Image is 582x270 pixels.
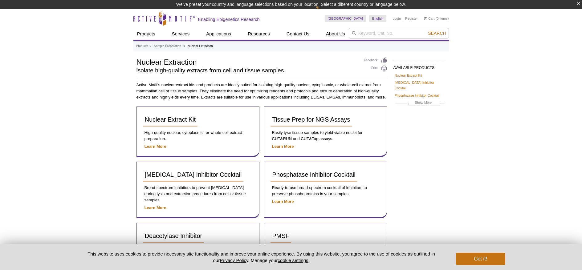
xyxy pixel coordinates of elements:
[145,171,242,178] span: [MEDICAL_DATA] Inhibitor Cocktail
[198,17,260,22] h2: Enabling Epigenetics Research
[395,93,440,98] a: Phosphatase Inhibitor Cocktail
[272,171,356,178] span: Phosphatase Inhibitor Cocktail
[271,130,381,142] p: Easily lyse tissue samples to yield viable nuclei for CUT&RUN and CUT&Tag assays.
[272,144,294,149] a: Learn More
[143,168,244,182] a: [MEDICAL_DATA] Inhibitor Cocktail
[143,113,198,127] a: Nuclear Extract Kit
[154,43,181,49] a: Sample Preparation
[272,199,294,204] a: Learn More
[202,28,235,40] a: Applications
[145,232,202,239] span: Deacetylase Inhibitor
[143,130,253,142] p: High-quality nuclear, cytoplasmic, or whole-cell extract preparation.
[272,232,290,239] span: PMSF
[143,185,253,203] p: Broad-spectrum inhibitors to prevent [MEDICAL_DATA] during lysis and extraction procedures from c...
[145,116,196,123] span: Nuclear Extract Kit
[220,258,248,263] a: Privacy Policy
[364,65,387,72] a: Print
[393,16,401,21] a: Login
[424,15,449,22] li: (0 items)
[133,28,159,40] a: Products
[272,116,350,123] span: Tissue Prep for NGS Assays
[188,44,213,48] li: Nuclear Extraction
[325,15,366,22] a: [GEOGRAPHIC_DATA]
[428,31,446,36] span: Search
[271,168,357,182] a: Phosphatase Inhibitor Cocktail
[349,28,449,38] input: Keyword, Cat. No.
[424,17,427,20] img: Your Cart
[168,28,193,40] a: Services
[271,113,352,127] a: Tissue Prep for NGS Assays
[393,61,446,72] h2: AVAILABLE PRODUCTS
[322,28,349,40] a: About Us
[403,15,404,22] li: |
[136,68,358,73] h2: isolate high-quality extracts from cell and tissue samples
[144,205,166,210] a: Learn More
[395,100,445,107] a: Show More
[395,73,422,78] a: Nuclear Extract Kit
[426,30,448,36] button: Search
[283,28,313,40] a: Contact Us
[369,15,386,22] a: English
[315,5,332,19] img: Change Here
[136,57,358,66] h1: Nuclear Extraction
[244,28,274,40] a: Resources
[77,251,446,264] p: This website uses cookies to provide necessary site functionality and improve your online experie...
[136,82,387,100] p: Active Motif’s nuclear extract kits and products are ideally suited for isolating high-quality nu...
[271,229,291,243] a: PMSF
[144,144,166,149] a: Learn More
[456,253,505,265] button: Got it!
[150,44,152,48] li: »
[136,43,148,49] a: Products
[424,16,435,21] a: Cart
[271,185,381,197] p: Ready-to-use broad-spectrum cocktail of inhibitors to preserve phosphoproteins in your samples.
[278,258,308,263] button: cookie settings
[395,80,445,91] a: [MEDICAL_DATA] Inhibitor Cocktail
[183,44,185,48] li: »
[405,16,418,21] a: Register
[364,57,387,64] a: Feedback
[143,229,204,243] a: Deacetylase Inhibitor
